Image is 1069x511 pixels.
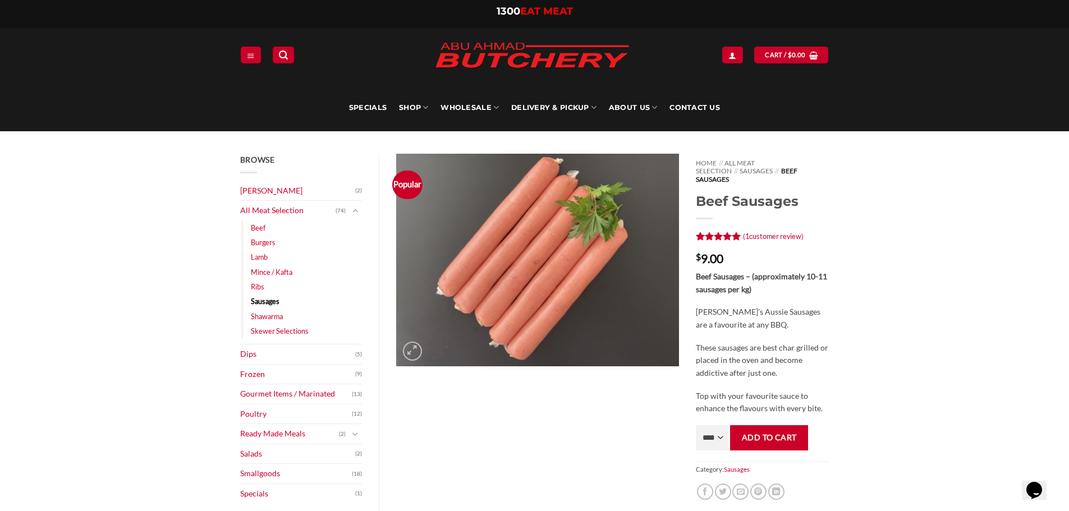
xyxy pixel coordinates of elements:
a: Share on LinkedIn [768,484,784,500]
a: All Meat Selection [240,201,336,220]
p: These sausages are best char grilled or placed in the oven and become addictive after just one. [696,342,829,380]
p: Top with your favourite sauce to enhance the flavours with every bite. [696,390,829,415]
a: Dips [240,344,356,364]
a: Sausages [740,167,773,175]
span: $ [788,50,792,60]
span: Category: [696,461,829,477]
a: Beef [251,220,265,235]
a: Delivery & Pickup [511,84,597,131]
a: Home [696,159,717,167]
span: (2) [339,426,346,443]
a: All Meat Selection [696,159,755,175]
a: Specials [240,484,356,504]
button: Toggle [348,428,362,440]
span: (18) [352,466,362,482]
a: Ribs [251,279,264,294]
a: Contact Us [669,84,720,131]
a: Ready Made Meals [240,424,339,444]
a: Mince / Kafta [251,265,292,279]
span: (2) [355,182,362,199]
span: (1) [355,485,362,502]
span: Rated out of 5 based on customer rating [696,232,741,245]
a: Specials [349,84,387,131]
a: Smallgoods [240,464,352,484]
a: (1customer review) [743,232,804,241]
span: // [734,167,738,175]
a: Menu [241,47,261,63]
a: Burgers [251,235,276,250]
span: 1 [745,232,749,241]
a: Share on Twitter [715,484,731,500]
span: (5) [355,346,362,363]
a: Poultry [240,404,352,424]
h1: Beef Sausages [696,192,829,210]
span: // [775,167,779,175]
span: (2) [355,445,362,462]
a: Shawarma [251,309,283,324]
iframe: chat widget [1022,466,1058,500]
a: Share on Facebook [697,484,713,500]
span: Browse [240,155,275,164]
span: (12) [352,406,362,422]
a: Sausages [724,466,750,473]
span: EAT MEAT [520,5,573,17]
a: Lamb [251,250,268,264]
bdi: 0.00 [788,51,806,58]
p: [PERSON_NAME]’s Aussie Sausages are a favourite at any BBQ. [696,306,829,331]
a: SHOP [399,84,428,131]
button: Add to cart [730,425,808,450]
span: (74) [336,202,346,219]
button: Toggle [348,205,362,217]
span: (13) [352,386,362,403]
a: Search [273,47,294,63]
img: Beef Sausages [396,154,679,366]
div: Rated 5 out of 5 [696,232,741,242]
a: Email to a Friend [732,484,749,500]
strong: Beef Sausages – (approximately 10-11 sausages per kg) [696,271,827,294]
a: Zoom [403,342,422,361]
a: Frozen [240,365,356,384]
span: (9) [355,366,362,383]
a: Pin on Pinterest [750,484,767,500]
span: 1 [696,232,701,245]
a: Gourmet Items / Marinated [240,384,352,404]
a: View cart [754,47,828,63]
a: About Us [609,84,657,131]
a: Sausages [251,294,279,309]
a: [PERSON_NAME] [240,181,356,201]
span: $ [696,252,701,261]
bdi: 9.00 [696,251,723,265]
a: Salads [240,444,356,464]
a: 1300EAT MEAT [497,5,573,17]
a: Skewer Selections [251,324,309,338]
span: 1300 [497,5,520,17]
span: Beef Sausages [696,167,797,183]
span: Cart / [765,50,805,60]
a: Login [722,47,742,63]
a: Wholesale [441,84,499,131]
span: // [719,159,723,167]
img: Abu Ahmad Butchery [425,35,639,77]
